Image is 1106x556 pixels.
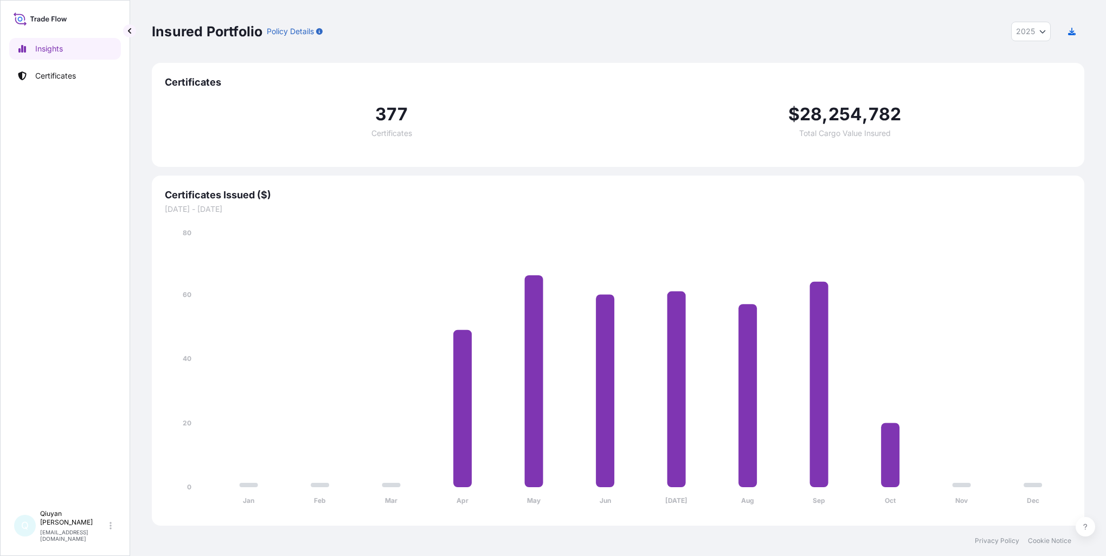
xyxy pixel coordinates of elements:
p: Certificates [35,70,76,81]
span: 782 [869,106,902,123]
span: , [862,106,868,123]
span: [DATE] - [DATE] [165,204,1071,215]
span: , [822,106,828,123]
tspan: Sep [813,496,825,505]
p: Policy Details [267,26,314,37]
span: 254 [828,106,863,123]
span: Certificates Issued ($) [165,189,1071,202]
tspan: May [527,496,541,505]
a: Certificates [9,65,121,87]
tspan: Nov [955,496,968,505]
p: [EMAIL_ADDRESS][DOMAIN_NAME] [40,529,107,542]
span: 2025 [1016,26,1035,37]
a: Cookie Notice [1028,536,1071,545]
tspan: Jan [243,496,254,505]
tspan: 80 [183,229,191,237]
tspan: 60 [183,290,191,299]
tspan: Jun [600,496,611,505]
tspan: Aug [741,496,754,505]
span: 377 [375,106,408,123]
span: Total Cargo Value Insured [799,130,891,137]
tspan: Dec [1027,496,1039,505]
span: Certificates [165,76,1071,89]
tspan: 0 [187,483,191,491]
tspan: Feb [314,496,326,505]
tspan: 40 [183,354,191,363]
p: Qiuyan [PERSON_NAME] [40,509,107,527]
button: Year Selector [1011,22,1051,41]
span: $ [788,106,800,123]
tspan: [DATE] [665,496,687,505]
a: Insights [9,38,121,60]
tspan: Apr [456,496,468,505]
span: Q [21,520,29,531]
span: 28 [800,106,822,123]
tspan: Mar [385,496,397,505]
p: Insights [35,43,63,54]
tspan: 20 [183,419,191,427]
a: Privacy Policy [975,536,1019,545]
tspan: Oct [885,496,896,505]
span: Certificates [371,130,412,137]
p: Insured Portfolio [152,23,262,40]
